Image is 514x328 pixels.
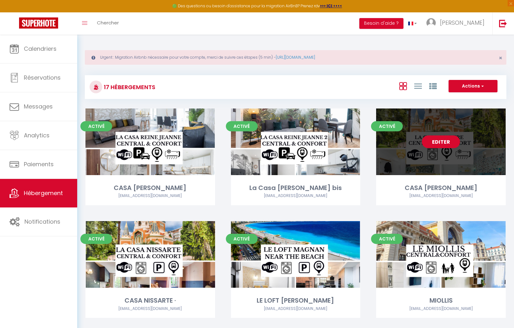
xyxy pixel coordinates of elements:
[24,131,50,139] span: Analytics
[399,81,407,91] a: Vue en Box
[440,19,484,27] span: [PERSON_NAME]
[376,193,506,199] div: Airbnb
[414,81,422,91] a: Vue en Liste
[85,50,506,65] div: Urgent : Migration Airbnb nécessaire pour votre compte, merci de suivre ces étapes (5 min) -
[422,135,460,148] a: Editer
[276,55,315,60] a: [URL][DOMAIN_NAME]
[24,45,57,53] span: Calendriers
[499,19,507,27] img: logout
[85,306,215,312] div: Airbnb
[85,296,215,305] div: CASA NISSARTE ·
[80,121,112,131] span: Activé
[426,18,436,28] img: ...
[231,296,361,305] div: LE LOFT [PERSON_NAME]
[499,55,502,61] button: Close
[422,12,492,35] a: ... [PERSON_NAME]
[80,234,112,244] span: Activé
[102,80,155,94] h3: 17 Hébergements
[24,218,60,226] span: Notifications
[24,189,63,197] span: Hébergement
[320,3,342,9] a: >>> ICI <<<<
[359,18,403,29] button: Besoin d'aide ?
[19,17,58,29] img: Super Booking
[376,296,506,305] div: MIOLLIS
[499,54,502,62] span: ×
[371,234,403,244] span: Activé
[231,306,361,312] div: Airbnb
[231,183,361,193] div: La Casa [PERSON_NAME] bis
[231,193,361,199] div: Airbnb
[92,12,124,35] a: Chercher
[85,193,215,199] div: Airbnb
[226,121,258,131] span: Activé
[376,306,506,312] div: Airbnb
[429,81,437,91] a: Vue par Groupe
[97,19,119,26] span: Chercher
[376,183,506,193] div: CASA [PERSON_NAME]
[24,160,54,168] span: Paiements
[449,80,497,93] button: Actions
[85,183,215,193] div: CASA [PERSON_NAME]
[24,102,53,110] span: Messages
[226,234,258,244] span: Activé
[371,121,403,131] span: Activé
[24,74,61,82] span: Réservations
